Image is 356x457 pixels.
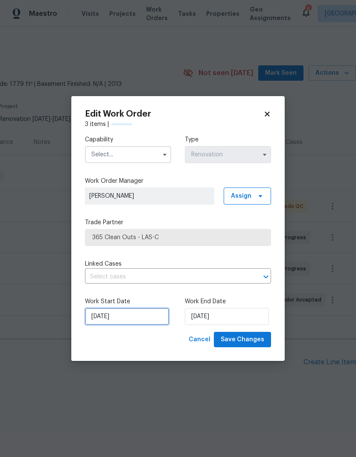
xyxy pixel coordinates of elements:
[85,146,171,163] input: Select...
[185,135,271,144] label: Type
[85,120,271,129] div: 3 items |
[85,218,271,227] label: Trade Partner
[89,192,210,200] span: [PERSON_NAME]
[185,297,271,306] label: Work End Date
[160,149,170,160] button: Show options
[231,192,251,200] span: Assign
[85,177,271,185] label: Work Order Manager
[92,233,264,242] span: 365 Clean Outs - LAS-C
[260,149,270,160] button: Show options
[185,308,269,325] input: M/D/YYYY
[85,135,171,144] label: Capability
[85,260,122,268] span: Linked Cases
[85,270,247,284] input: Select cases
[214,332,271,348] button: Save Changes
[85,297,171,306] label: Work Start Date
[260,271,272,283] button: Open
[221,334,264,345] span: Save Changes
[85,110,263,118] h2: Edit Work Order
[185,146,271,163] input: Select...
[185,332,214,348] button: Cancel
[189,334,210,345] span: Cancel
[85,308,169,325] input: M/D/YYYY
